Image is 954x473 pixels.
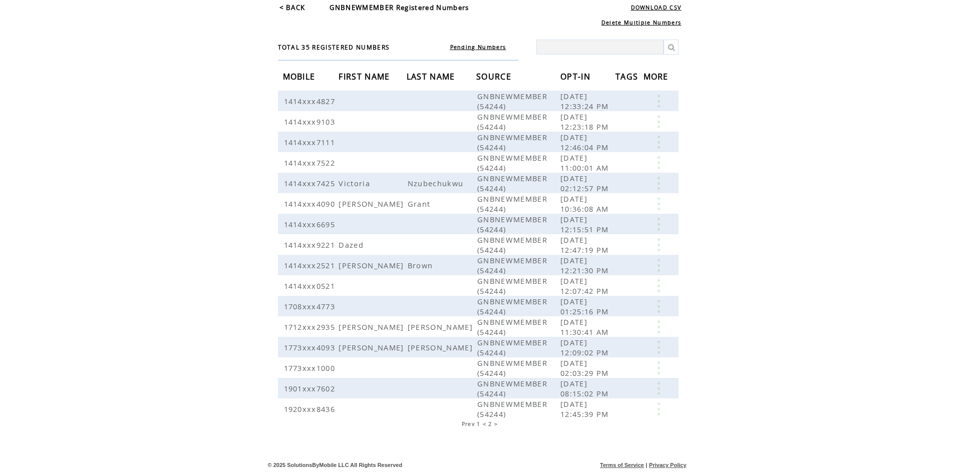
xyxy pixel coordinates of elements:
[646,462,647,468] span: |
[615,69,641,87] span: TAGS
[560,173,611,193] span: [DATE] 02:12:57 PM
[284,158,338,168] span: 1414xxx7522
[560,378,611,398] span: [DATE] 08:15:02 PM
[477,420,480,427] a: 1
[278,43,390,52] span: TOTAL 35 REGISTERED NUMBERS
[339,69,392,87] span: FIRST NAME
[408,178,466,188] span: Nzubechukwu
[477,173,547,193] span: GNBNEWMEMBER (54244)
[615,73,641,79] a: TAGS
[644,69,671,87] span: MORE
[477,358,547,378] span: GNBNEWMEMBER (54244)
[560,317,611,337] span: [DATE] 11:30:41 AM
[408,199,433,209] span: Grant
[284,301,338,311] span: 1708xxx4773
[284,260,338,270] span: 1414xxx2521
[477,194,547,214] span: GNBNEWMEMBER (54244)
[339,342,406,352] span: [PERSON_NAME]
[477,378,547,398] span: GNBNEWMEMBER (54244)
[631,4,682,11] a: DOWNLOAD CSV
[477,91,547,111] span: GNBNEWMEMBER (54244)
[477,296,547,316] span: GNBNEWMEMBER (54244)
[477,214,547,234] span: GNBNEWMEMBER (54244)
[560,235,611,255] span: [DATE] 12:47:19 PM
[284,383,338,393] span: 1901xxx7602
[560,73,593,79] a: OPT-IN
[477,112,547,132] span: GNBNEWMEMBER (54244)
[601,19,682,26] a: Delete Multiple Numbers
[477,399,547,419] span: GNBNEWMEMBER (54244)
[279,3,305,12] a: < BACK
[477,235,547,255] span: GNBNEWMEMBER (54244)
[283,73,318,79] a: MOBILE
[284,137,338,147] span: 1414xxx7111
[339,199,406,209] span: [PERSON_NAME]
[560,255,611,275] span: [DATE] 12:21:30 PM
[284,219,338,229] span: 1414xxx6695
[476,69,514,87] span: SOURCE
[284,199,338,209] span: 1414xxx4090
[560,112,611,132] span: [DATE] 12:23:18 PM
[284,240,338,250] span: 1414xxx9221
[339,260,406,270] span: [PERSON_NAME]
[284,342,338,352] span: 1773xxx4093
[476,73,514,79] a: SOURCE
[339,178,373,188] span: Victoria
[462,420,475,427] a: Prev
[284,96,338,106] span: 1414xxx4827
[560,399,611,419] span: [DATE] 12:45:39 PM
[483,420,498,427] span: < 2 >
[330,3,469,12] span: GNBNEWMEMBER Registered Numbers
[560,214,611,234] span: [DATE] 12:15:51 PM
[560,132,611,152] span: [DATE] 12:46:04 PM
[339,240,366,250] span: Dazed
[450,44,506,51] a: Pending Numbers
[649,462,687,468] a: Privacy Policy
[477,337,547,357] span: GNBNEWMEMBER (54244)
[284,363,338,373] span: 1773xxx1000
[284,322,338,332] span: 1712xxx2935
[560,91,611,111] span: [DATE] 12:33:24 PM
[339,322,406,332] span: [PERSON_NAME]
[477,255,547,275] span: GNBNEWMEMBER (54244)
[600,462,644,468] a: Terms of Service
[560,296,611,316] span: [DATE] 01:25:16 PM
[560,194,611,214] span: [DATE] 10:36:08 AM
[477,317,547,337] span: GNBNEWMEMBER (54244)
[284,404,338,414] span: 1920xxx8436
[477,153,547,173] span: GNBNEWMEMBER (54244)
[560,358,611,378] span: [DATE] 02:03:29 PM
[408,322,475,332] span: [PERSON_NAME]
[284,178,338,188] span: 1414xxx7425
[560,69,593,87] span: OPT-IN
[268,462,403,468] span: © 2025 SolutionsByMobile LLC All Rights Reserved
[560,337,611,357] span: [DATE] 12:09:02 PM
[477,276,547,296] span: GNBNEWMEMBER (54244)
[284,281,338,291] span: 1414xxx0521
[560,276,611,296] span: [DATE] 12:07:42 PM
[284,117,338,127] span: 1414xxx9103
[560,153,611,173] span: [DATE] 11:00:01 AM
[477,132,547,152] span: GNBNEWMEMBER (54244)
[339,73,392,79] a: FIRST NAME
[408,342,475,352] span: [PERSON_NAME]
[407,69,458,87] span: LAST NAME
[408,260,436,270] span: Brown
[407,73,458,79] a: LAST NAME
[283,69,318,87] span: MOBILE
